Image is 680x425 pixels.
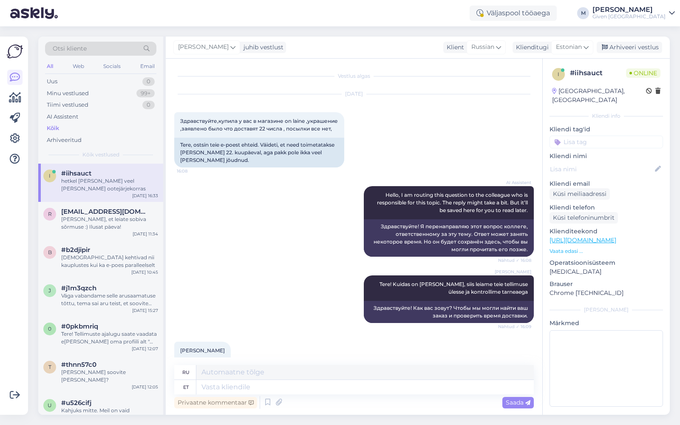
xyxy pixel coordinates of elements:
div: [PERSON_NAME] [592,6,666,13]
div: [GEOGRAPHIC_DATA], [GEOGRAPHIC_DATA] [552,87,646,105]
div: Klient [443,43,464,52]
span: 16:08 [177,168,209,174]
div: Given [GEOGRAPHIC_DATA] [592,13,666,20]
span: #u526cifj [61,399,91,407]
span: Saada [506,399,530,406]
div: # iihsauct [570,68,626,78]
div: Arhiveeri vestlus [597,42,662,53]
span: i [558,71,559,77]
span: Здравствуйте,купила у вас в магазине on laine ,украшение ,заявлено было что доставят 22 числа , п... [180,118,339,132]
div: Здравствуйте! Как вас зовут? Чтобы мы могли найти ваш заказ и проверить время доставки. [364,301,534,323]
input: Lisa nimi [550,164,653,174]
div: Privaatne kommentaar [174,397,257,408]
span: #b2djipir [61,246,90,254]
div: Väljaspool tööaega [470,6,557,21]
div: Küsi meiliaadressi [550,188,610,200]
div: juhib vestlust [240,43,283,52]
p: Chrome [TECHNICAL_ID] [550,289,663,297]
img: Askly Logo [7,43,23,59]
span: 0 [48,326,51,332]
div: 99+ [136,89,155,98]
div: Здравствуйте! Я перенаправляю этот вопрос коллеге, ответственному за эту тему. Ответ может занять... [364,219,534,257]
div: Tiimi vestlused [47,101,88,109]
div: Arhiveeritud [47,136,82,144]
span: [PERSON_NAME] [180,347,225,354]
div: Socials [102,61,122,72]
span: Kõik vestlused [82,151,119,159]
div: Vestlus algas [174,72,534,80]
span: Online [626,68,660,78]
div: 0 [142,101,155,109]
p: Klienditeekond [550,227,663,236]
span: r [48,211,52,217]
div: [DATE] 12:07 [132,346,158,352]
span: t [48,364,51,370]
a: [PERSON_NAME]Given [GEOGRAPHIC_DATA] [592,6,675,20]
div: ru [182,365,190,380]
div: Email [139,61,156,72]
div: [DATE] 15:27 [132,307,158,314]
div: 0 [142,77,155,86]
span: #j1m3qzch [61,284,96,292]
div: [DATE] 10:45 [131,269,158,275]
a: [URL][DOMAIN_NAME] [550,236,616,244]
div: [PERSON_NAME] [550,306,663,314]
div: Web [71,61,86,72]
span: b [48,249,52,255]
div: Klienditugi [513,43,549,52]
span: AI Assistent [499,179,531,186]
div: [PERSON_NAME], et leiate sobiva sõrmuse :) Ilusat päeva! [61,215,158,231]
div: [PERSON_NAME] soovite [PERSON_NAME]? [61,368,158,384]
p: Vaata edasi ... [550,247,663,255]
div: AI Assistent [47,113,78,121]
div: Küsi telefoninumbrit [550,212,618,224]
div: [DATE] 16:33 [132,193,158,199]
div: et [183,380,189,394]
div: Uus [47,77,57,86]
p: Kliendi nimi [550,152,663,161]
div: hetkel [PERSON_NAME] veel [PERSON_NAME] ootejärjekorras [61,177,158,193]
p: Operatsioonisüsteem [550,258,663,267]
span: Nähtud ✓ 16:08 [498,257,531,263]
span: Hello, I am routing this question to the colleague who is responsible for this topic. The reply m... [377,192,529,213]
p: [MEDICAL_DATA] [550,267,663,276]
p: Kliendi telefon [550,203,663,212]
span: #iihsauct [61,170,91,177]
div: Tere! Tellimuste ajalugu saate vaadata e[PERSON_NAME] oma profiili alt " tellimuste ajalugu" . E-... [61,330,158,346]
div: M [577,7,589,19]
span: Estonian [556,42,582,52]
div: Tere, ostsin teie e-poest ehteid. Väideti, et need toimetatakse [PERSON_NAME] 22. kuupäeval, aga ... [174,138,344,167]
span: #thnn57c0 [61,361,96,368]
div: All [45,61,55,72]
p: Kliendi tag'id [550,125,663,134]
span: i [49,173,51,179]
div: Kliendi info [550,112,663,120]
span: Tere! Kuidas on [PERSON_NAME], siis leiame teie tellimuse ülesse ja kontrollime tarneaega [380,281,529,295]
p: Märkmed [550,319,663,328]
input: Lisa tag [550,136,663,148]
p: Brauser [550,280,663,289]
div: [DEMOGRAPHIC_DATA] kehtivad nii kauplustes kui ka e-poes paralleelselt [61,254,158,269]
div: [DATE] 11:34 [133,231,158,237]
div: Minu vestlused [47,89,89,98]
p: Kliendi email [550,179,663,188]
div: [DATE] [174,90,534,98]
div: Kahjuks mitte. Meil on vaid kullavahetuse teenus [61,407,158,422]
span: riho.sepp@outlook.com [61,208,150,215]
span: Russian [471,42,494,52]
span: u [48,402,52,408]
span: [PERSON_NAME] [495,269,531,275]
span: j [48,287,51,294]
div: [DATE] 12:05 [132,384,158,390]
div: Kõik [47,124,59,133]
span: [PERSON_NAME] [178,42,229,52]
div: Väga vabandame selle arusaamatuse tõttu, tema sai aru teist, et soovite kohest vahetust ja setõtt... [61,292,158,307]
span: #0pkbmriq [61,323,98,330]
span: Nähtud ✓ 16:09 [498,323,531,330]
span: Otsi kliente [53,44,87,53]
